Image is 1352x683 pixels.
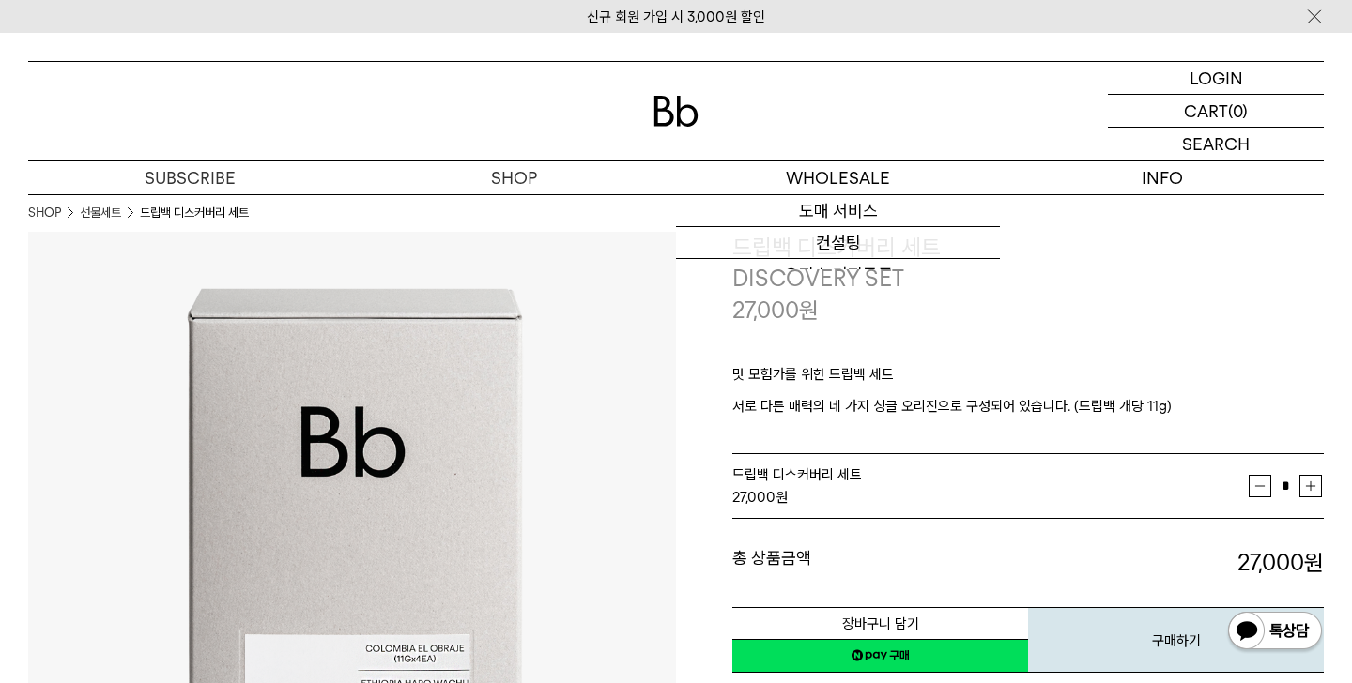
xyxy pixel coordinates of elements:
a: 도매 서비스 [676,195,1000,227]
img: 카카오톡 채널 1:1 채팅 버튼 [1226,610,1324,655]
a: LOGIN [1108,62,1324,95]
img: 로고 [653,96,699,127]
a: SHOP [352,161,676,194]
strong: 27,000 [1237,549,1324,576]
dt: 총 상품금액 [732,547,1028,579]
p: INFO [1000,161,1324,194]
p: SEARCH [1182,128,1250,160]
p: WHOLESALE [676,161,1000,194]
b: 원 [1304,549,1324,576]
p: 서로 다른 매력의 네 가지 싱글 오리진으로 구성되어 있습니다. (드립백 개당 11g) [732,395,1324,417]
a: CART (0) [1108,95,1324,128]
li: 드립백 디스커버리 세트 [140,204,249,222]
p: LOGIN [1190,62,1243,94]
span: 원 [799,296,819,324]
p: 맛 모험가를 위한 드립백 세트 [732,363,1324,395]
a: 오피스 커피구독 [676,259,1000,291]
button: 구매하기 [1028,607,1324,673]
button: 증가 [1299,475,1322,497]
p: 27,000 [732,295,819,326]
button: 장바구니 담기 [732,607,1028,640]
button: 감소 [1249,475,1271,497]
span: 드립백 디스커버리 세트 [732,466,862,483]
h3: 드립백 디스커버리 세트 [732,232,1324,264]
strong: 27,000 [732,489,776,506]
div: 원 [732,486,1249,508]
a: 새창 [732,639,1028,673]
a: SHOP [28,204,61,222]
a: SUBSCRIBE [28,161,352,194]
p: CART [1184,95,1228,127]
p: (0) [1228,95,1248,127]
p: DISCOVERY SET [732,263,1324,295]
a: 선물세트 [80,204,121,222]
a: 신규 회원 가입 시 3,000원 할인 [587,8,765,25]
a: 컨설팅 [676,227,1000,259]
